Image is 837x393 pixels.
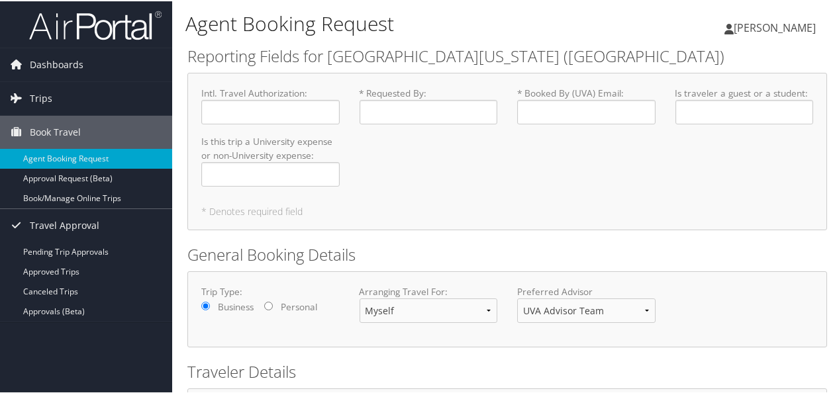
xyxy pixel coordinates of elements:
h1: Agent Booking Request [185,9,615,36]
label: Trip Type: [201,284,340,297]
span: Trips [30,81,52,114]
span: Travel Approval [30,208,99,241]
label: * Requested By : [360,85,498,123]
h2: General Booking Details [187,242,827,265]
a: [PERSON_NAME] [724,7,829,46]
input: Is this trip a University expense or non-University expense: [201,161,340,185]
label: Preferred Advisor [517,284,656,297]
h5: * Denotes required field [201,206,813,215]
span: Book Travel [30,114,81,148]
input: Is traveler a guest or a student: [675,99,814,123]
input: Intl. Travel Authorization: [201,99,340,123]
label: Business [218,299,254,312]
span: Dashboards [30,47,83,80]
label: Personal [281,299,317,312]
input: * Booked By (UVA) Email: [517,99,656,123]
h2: Traveler Details [187,359,827,382]
label: Intl. Travel Authorization : [201,85,340,123]
label: Is this trip a University expense or non-University expense : [201,134,340,185]
label: Arranging Travel For: [360,284,498,297]
span: [PERSON_NAME] [734,19,816,34]
img: airportal-logo.png [29,9,162,40]
input: * Requested By: [360,99,498,123]
label: * Booked By (UVA) Email : [517,85,656,123]
label: Is traveler a guest or a student : [675,85,814,123]
h2: Reporting Fields for [GEOGRAPHIC_DATA][US_STATE] ([GEOGRAPHIC_DATA]) [187,44,827,66]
